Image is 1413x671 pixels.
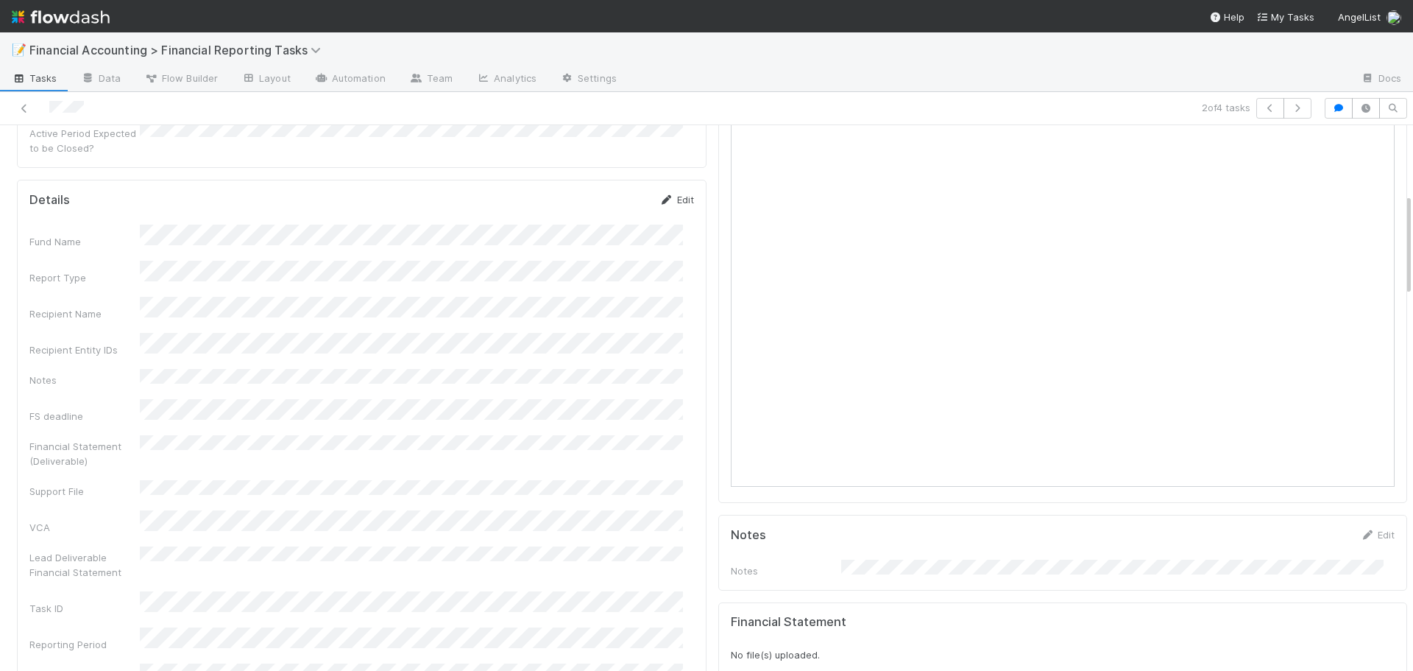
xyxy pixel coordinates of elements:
div: Reporting Period [29,637,140,652]
span: Flow Builder [144,71,218,85]
div: No file(s) uploaded. [731,615,1395,662]
span: Tasks [12,71,57,85]
h5: Details [29,193,70,208]
a: Settings [548,68,628,91]
div: Notes [29,373,140,387]
a: Data [69,68,132,91]
h5: Financial Statement [731,615,846,630]
div: Help [1209,10,1244,24]
a: Automation [302,68,397,91]
a: Analytics [464,68,548,91]
span: 2 of 4 tasks [1202,100,1250,115]
span: 📝 [12,43,26,56]
img: logo-inverted-e16ddd16eac7371096b0.svg [12,4,110,29]
div: Recipient Entity IDs [29,342,140,357]
div: Support File [29,484,140,499]
a: Docs [1349,68,1413,91]
span: AngelList [1338,11,1381,23]
span: My Tasks [1256,11,1314,23]
img: avatar_030f5503-c087-43c2-95d1-dd8963b2926c.png [1387,10,1401,25]
h5: Notes [731,528,766,543]
a: Flow Builder [132,68,230,91]
div: FS deadline [29,409,140,424]
a: Layout [230,68,302,91]
a: Edit [1360,529,1395,541]
div: Report Type [29,270,140,285]
span: Financial Accounting > Financial Reporting Tasks [29,43,328,57]
div: Lead Deliverable Financial Statement [29,550,140,580]
div: Fund Name [29,234,140,249]
div: VCA [29,520,140,535]
div: Active Period Expected to be Closed? [29,126,140,155]
a: Edit [659,194,694,205]
div: Notes [731,563,841,578]
div: Financial Statement (Deliverable) [29,439,140,468]
div: Task ID [29,601,140,616]
a: Team [397,68,464,91]
a: My Tasks [1256,10,1314,24]
div: Recipient Name [29,306,140,321]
